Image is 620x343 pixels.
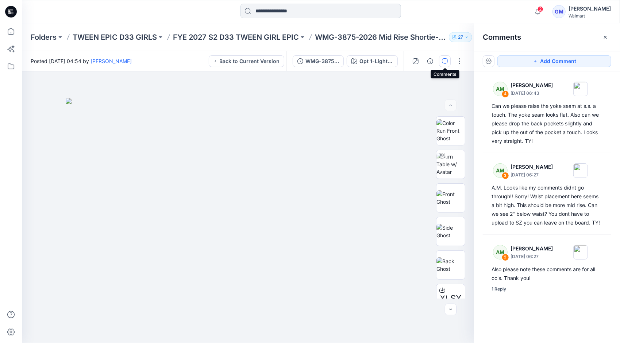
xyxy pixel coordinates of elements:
[347,55,398,67] button: Opt 1-Light Wash
[73,32,157,42] a: TWEEN EPIC D33 GIRLS
[502,254,509,261] div: 2
[492,265,602,282] div: Also please note these comments are for all cc's. Thank you!
[305,57,339,65] div: WMG-3875-2026 Mid Rise Shortie-Inseam 3_Full Colorway
[538,6,543,12] span: 2
[511,81,553,90] p: [PERSON_NAME]
[315,32,446,42] p: WMG-3875-2026 Mid Rise Shortie-Inseam 3
[511,163,553,171] p: [PERSON_NAME]
[492,285,506,293] div: 1 Reply
[502,90,509,98] div: 4
[440,292,462,305] span: XLSX
[436,190,465,206] img: Front Ghost
[436,257,465,273] img: Back Ghost
[511,253,553,260] p: [DATE] 06:27
[511,244,553,253] p: [PERSON_NAME]
[511,171,553,179] p: [DATE] 06:27
[293,55,344,67] button: WMG-3875-2026 Mid Rise Shortie-Inseam 3_Full Colorway
[436,224,465,239] img: Side Ghost
[483,33,521,42] h2: Comments
[31,32,57,42] a: Folders
[436,119,465,142] img: Color Run Front Ghost
[552,5,566,18] div: GM
[492,102,602,145] div: Can we please raise the yoke seam at s.s. a touch. The yoke seam looks flat. Also can we please d...
[492,183,602,227] div: A.M. Looks like my comments didnt go through!! Sorry! Waist placement here seems a bit high. This...
[493,245,508,260] div: AM
[569,4,611,13] div: [PERSON_NAME]
[173,32,299,42] a: FYE 2027 S2 D33 TWEEN GIRL EPIC
[359,57,393,65] div: Opt 1-Light Wash
[91,58,132,64] a: [PERSON_NAME]
[502,172,509,179] div: 3
[493,163,508,178] div: AM
[209,55,284,67] button: Back to Current Version
[458,33,463,41] p: 27
[449,32,472,42] button: 27
[493,82,508,96] div: AM
[511,90,553,97] p: [DATE] 06:43
[497,55,611,67] button: Add Comment
[424,55,436,67] button: Details
[31,57,132,65] span: Posted [DATE] 04:54 by
[436,153,465,176] img: Turn Table w/ Avatar
[569,13,611,19] div: Walmart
